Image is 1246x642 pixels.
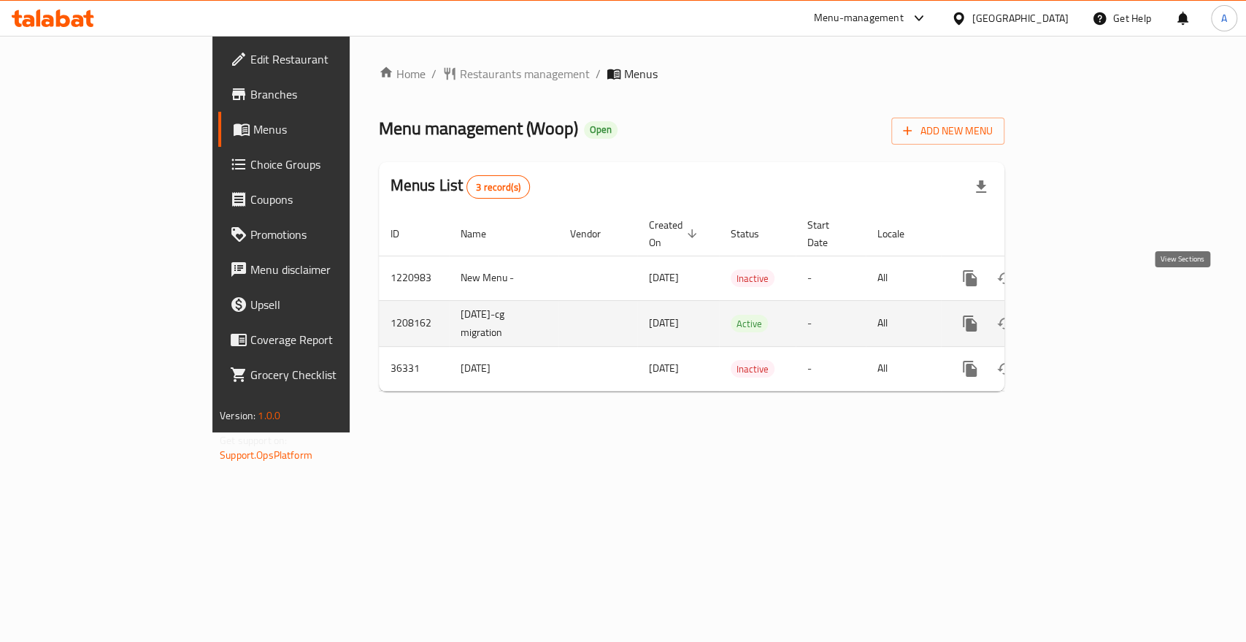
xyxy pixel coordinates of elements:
a: Menu disclaimer [218,252,420,287]
span: [DATE] [649,313,679,332]
span: Inactive [731,361,774,378]
span: 1.0.0 [258,406,280,425]
td: All [866,346,941,391]
h2: Menus List [391,175,530,199]
button: Add New Menu [891,118,1004,145]
span: Inactive [731,270,774,287]
span: Version: [220,406,255,425]
span: Coupons [250,191,409,208]
td: All [866,300,941,346]
span: [DATE] [649,268,679,287]
td: - [796,256,866,300]
td: [DATE] [449,346,558,391]
li: / [431,65,437,83]
div: Export file [964,169,999,205]
div: Inactive [731,270,774,287]
span: Name [461,225,505,242]
span: Locale [877,225,923,242]
div: Open [584,121,618,139]
a: Restaurants management [442,65,590,83]
span: Choice Groups [250,156,409,173]
button: more [953,351,988,386]
td: - [796,300,866,346]
a: Grocery Checklist [218,357,420,392]
th: Actions [941,212,1104,256]
span: Promotions [250,226,409,243]
div: Total records count [466,175,530,199]
span: Open [584,123,618,136]
button: more [953,306,988,341]
button: Change Status [988,261,1023,296]
span: Add New Menu [903,122,993,140]
nav: breadcrumb [379,65,1004,83]
a: Menus [218,112,420,147]
a: Coupons [218,182,420,217]
button: Change Status [988,351,1023,386]
td: - [796,346,866,391]
span: Get support on: [220,431,287,450]
span: Menus [624,65,658,83]
a: Branches [218,77,420,112]
a: Edit Restaurant [218,42,420,77]
div: [GEOGRAPHIC_DATA] [972,10,1069,26]
span: Menu management ( Woop ) [379,112,578,145]
li: / [596,65,601,83]
td: [DATE]-cg migration [449,300,558,346]
span: Status [731,225,778,242]
span: 3 record(s) [467,180,529,194]
a: Coverage Report [218,322,420,357]
span: Coverage Report [250,331,409,348]
button: Change Status [988,306,1023,341]
span: Menu disclaimer [250,261,409,278]
span: Active [731,316,768,332]
div: Menu-management [814,9,904,27]
span: Created On [649,216,701,251]
span: Start Date [807,216,848,251]
span: Branches [250,85,409,103]
div: Inactive [731,360,774,378]
span: [DATE] [649,359,679,378]
span: Grocery Checklist [250,366,409,383]
button: more [953,261,988,296]
span: Menus [253,121,409,138]
a: Promotions [218,217,420,252]
span: ID [391,225,418,242]
span: Restaurants management [460,65,590,83]
a: Upsell [218,287,420,322]
span: Edit Restaurant [250,50,409,68]
a: Support.OpsPlatform [220,446,312,465]
td: New Menu - [449,256,558,300]
span: A [1221,10,1227,26]
table: enhanced table [379,212,1104,391]
td: All [866,256,941,300]
span: Upsell [250,296,409,313]
span: Vendor [570,225,620,242]
a: Choice Groups [218,147,420,182]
